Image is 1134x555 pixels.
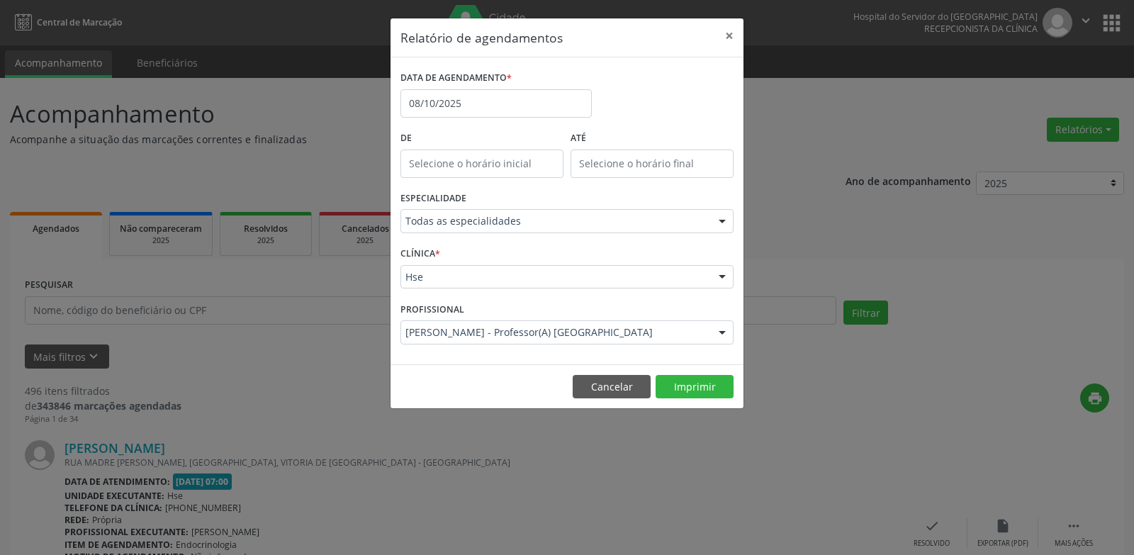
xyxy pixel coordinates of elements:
span: Hse [405,270,704,284]
label: CLÍNICA [400,243,440,265]
label: ESPECIALIDADE [400,188,466,210]
input: Selecione o horário final [571,150,734,178]
input: Selecione uma data ou intervalo [400,89,592,118]
input: Selecione o horário inicial [400,150,563,178]
span: Todas as especialidades [405,214,704,228]
button: Cancelar [573,375,651,399]
label: PROFISSIONAL [400,298,464,320]
button: Imprimir [656,375,734,399]
label: DATA DE AGENDAMENTO [400,67,512,89]
span: [PERSON_NAME] - Professor(A) [GEOGRAPHIC_DATA] [405,325,704,340]
button: Close [715,18,743,53]
label: ATÉ [571,128,734,150]
label: De [400,128,563,150]
h5: Relatório de agendamentos [400,28,563,47]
